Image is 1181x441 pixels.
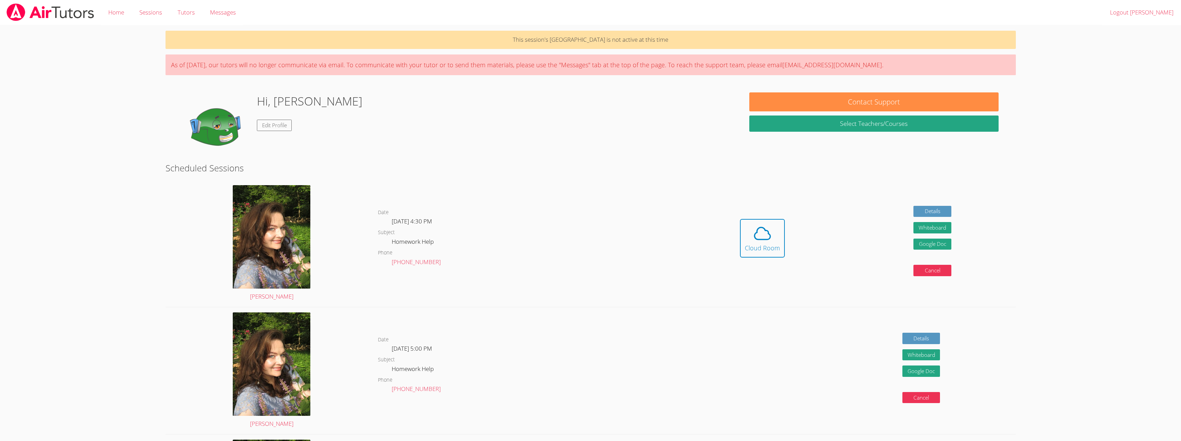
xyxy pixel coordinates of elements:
button: Whiteboard [913,222,951,233]
dd: Homework Help [392,364,435,376]
a: Select Teachers/Courses [749,116,999,132]
dt: Subject [378,355,395,364]
button: Whiteboard [902,349,940,361]
a: Google Doc [913,239,951,250]
div: As of [DATE], our tutors will no longer communicate via email. To communicate with your tutor or ... [166,54,1016,75]
span: Messages [210,8,236,16]
span: [DATE] 4:30 PM [392,217,432,225]
a: Details [913,206,951,217]
a: [PERSON_NAME] [233,185,310,302]
dt: Phone [378,376,392,384]
img: airtutors_banner-c4298cdbf04f3fff15de1276eac7730deb9818008684d7c2e4769d2f7ddbe033.png [6,3,95,21]
dt: Date [378,208,389,217]
a: Google Doc [902,365,940,377]
p: This session's [GEOGRAPHIC_DATA] is not active at this time [166,31,1016,49]
a: [PHONE_NUMBER] [392,258,441,266]
a: [PERSON_NAME] [233,312,310,429]
dt: Phone [378,249,392,257]
button: Cancel [913,265,951,276]
div: Cloud Room [745,243,780,253]
span: [DATE] 5:00 PM [392,344,432,352]
a: Edit Profile [257,120,292,131]
h2: Scheduled Sessions [166,161,1016,174]
img: a.JPG [233,185,310,289]
img: default.png [182,92,251,161]
dt: Subject [378,228,395,237]
h1: Hi, [PERSON_NAME] [257,92,362,110]
button: Contact Support [749,92,999,111]
img: a.JPG [233,312,310,416]
dd: Homework Help [392,237,435,249]
button: Cloud Room [740,219,785,258]
a: [PHONE_NUMBER] [392,385,441,393]
button: Cancel [902,392,940,403]
dt: Date [378,335,389,344]
a: Details [902,333,940,344]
